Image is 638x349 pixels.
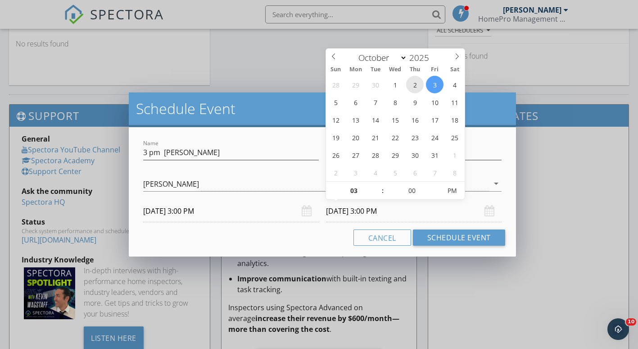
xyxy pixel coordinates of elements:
[426,76,443,93] span: October 3, 2025
[386,164,404,181] span: November 5, 2025
[446,146,463,164] span: November 1, 2025
[347,93,364,111] span: October 6, 2025
[425,67,445,73] span: Fri
[347,76,364,93] span: September 29, 2025
[367,164,384,181] span: November 4, 2025
[405,67,425,73] span: Thu
[327,146,344,164] span: October 26, 2025
[136,100,508,118] h2: Schedule Event
[386,129,404,146] span: October 22, 2025
[353,230,411,246] button: Cancel
[406,93,424,111] span: October 9, 2025
[143,180,199,188] div: [PERSON_NAME]
[426,164,443,181] span: November 7, 2025
[367,76,384,93] span: September 30, 2025
[327,129,344,146] span: October 19, 2025
[446,111,463,129] span: October 18, 2025
[386,111,404,129] span: October 15, 2025
[367,93,384,111] span: October 7, 2025
[407,52,437,64] input: Year
[446,93,463,111] span: October 11, 2025
[326,200,502,222] input: Select date
[406,76,424,93] span: October 2, 2025
[491,178,502,189] i: arrow_drop_down
[406,111,424,129] span: October 16, 2025
[445,67,465,73] span: Sat
[426,129,443,146] span: October 24, 2025
[367,129,384,146] span: October 21, 2025
[626,318,636,326] span: 10
[327,93,344,111] span: October 5, 2025
[446,129,463,146] span: October 25, 2025
[386,146,404,164] span: October 29, 2025
[386,93,404,111] span: October 8, 2025
[386,76,404,93] span: October 1, 2025
[406,146,424,164] span: October 30, 2025
[607,318,629,340] iframe: Intercom live chat
[327,164,344,181] span: November 2, 2025
[346,67,366,73] span: Mon
[426,111,443,129] span: October 17, 2025
[413,230,505,246] button: Schedule Event
[327,111,344,129] span: October 12, 2025
[143,200,319,222] input: Select date
[347,129,364,146] span: October 20, 2025
[446,164,463,181] span: November 8, 2025
[347,146,364,164] span: October 27, 2025
[347,164,364,181] span: November 3, 2025
[406,129,424,146] span: October 23, 2025
[446,76,463,93] span: October 4, 2025
[367,111,384,129] span: October 14, 2025
[439,182,464,200] span: Click to toggle
[381,182,384,200] span: :
[326,67,346,73] span: Sun
[426,93,443,111] span: October 10, 2025
[347,111,364,129] span: October 13, 2025
[406,164,424,181] span: November 6, 2025
[426,146,443,164] span: October 31, 2025
[367,146,384,164] span: October 28, 2025
[366,67,385,73] span: Tue
[385,67,405,73] span: Wed
[327,76,344,93] span: September 28, 2025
